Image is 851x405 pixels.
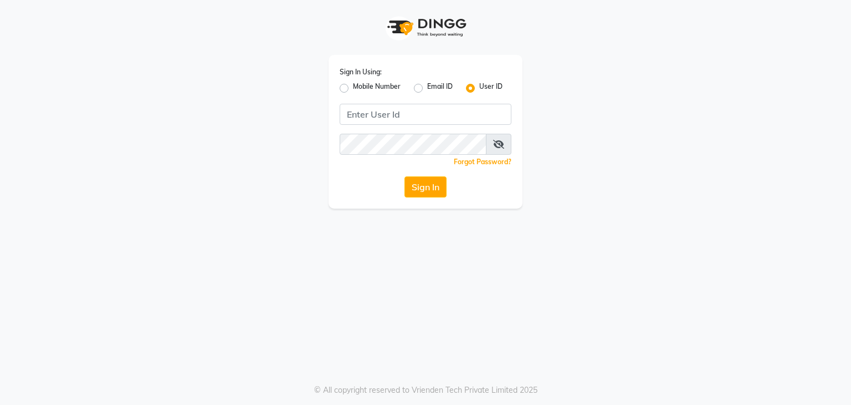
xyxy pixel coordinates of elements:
[340,134,486,155] input: Username
[340,67,382,77] label: Sign In Using:
[381,11,470,44] img: logo1.svg
[353,82,401,95] label: Mobile Number
[404,176,447,198] button: Sign In
[454,158,511,166] a: Forgot Password?
[340,104,511,125] input: Username
[479,82,503,95] label: User ID
[427,82,453,95] label: Email ID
